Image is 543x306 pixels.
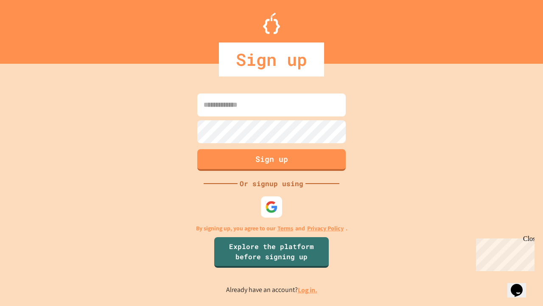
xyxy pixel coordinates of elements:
[196,224,347,233] p: By signing up, you agree to our and .
[238,178,305,189] div: Or signup using
[226,285,317,295] p: Already have an account?
[197,149,346,171] button: Sign up
[307,224,344,233] a: Privacy Policy
[214,237,329,268] a: Explore the platform before signing up
[473,235,535,271] iframe: chat widget
[3,3,59,54] div: Chat with us now!Close
[263,13,280,34] img: Logo.svg
[277,224,293,233] a: Terms
[298,286,317,295] a: Log in.
[265,201,278,213] img: google-icon.svg
[507,272,535,297] iframe: chat widget
[219,42,324,76] div: Sign up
